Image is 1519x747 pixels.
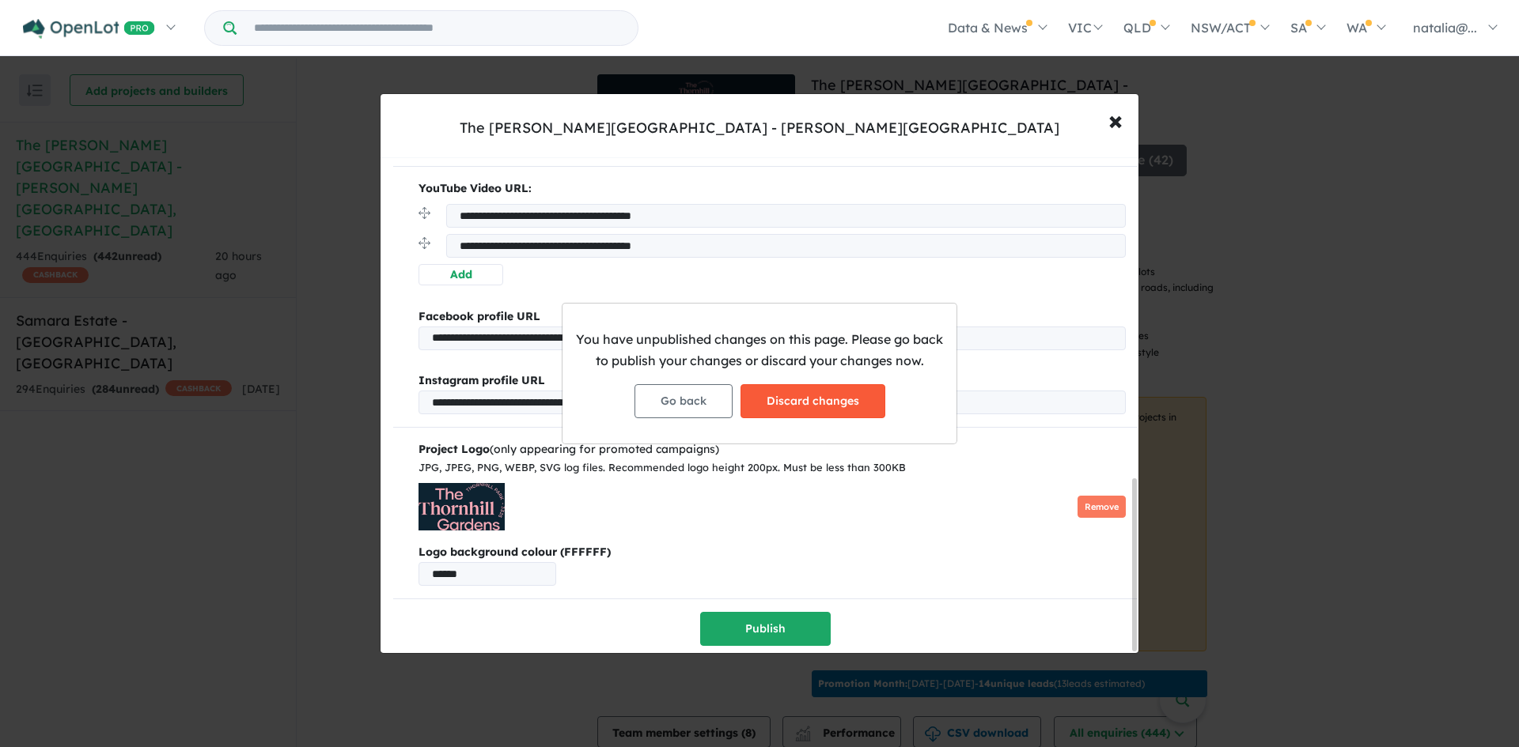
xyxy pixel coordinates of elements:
button: Go back [634,384,733,418]
input: Try estate name, suburb, builder or developer [240,11,634,45]
button: Discard changes [741,384,885,418]
p: You have unpublished changes on this page. Please go back to publish your changes or discard your... [575,329,944,372]
img: Openlot PRO Logo White [23,19,155,39]
span: natalia@... [1413,20,1477,36]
